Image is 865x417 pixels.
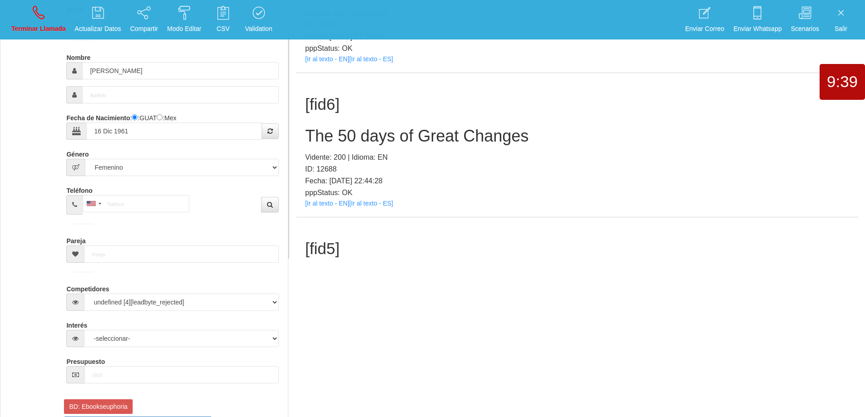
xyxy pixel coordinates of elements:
[210,24,236,34] p: CSV
[72,3,124,37] a: Actualizar Datos
[305,163,849,175] p: ID: 12688
[83,195,189,212] input: Teléfono
[730,3,785,37] a: Enviar Whatsapp
[207,3,239,37] a: CSV
[157,114,163,120] input: :Yuca-Mex
[66,354,105,366] label: Presupuesto
[11,24,66,34] p: Terminar Llamada
[791,24,819,34] p: Scenarios
[305,55,349,63] a: [Ir al texto - EN]
[305,200,349,207] a: [Ir al texto - EN]
[66,110,278,140] div: : :GUAT :Mex
[825,3,857,37] a: Salir
[66,233,85,245] label: Pareja
[127,3,161,37] a: Compartir
[66,50,90,62] label: Nombre
[164,3,204,37] a: Modo Editar
[682,3,727,37] a: Enviar Correo
[349,55,393,63] a: [Ir al texto - ES]
[242,3,275,37] a: Validation
[132,114,138,120] input: :Quechi GUAT
[167,24,201,34] p: Modo Editar
[66,183,92,195] label: Teléfono
[84,245,278,263] input: Pareja
[66,281,109,294] label: Competidores
[8,3,69,37] a: Terminar Llamada
[305,240,849,258] h1: [fid5]
[82,62,278,79] input: Nombre
[305,127,849,145] h2: The 50 days of Great Changes
[305,152,849,163] p: Vidente: 200 | Idioma: EN
[788,3,822,37] a: Scenarios
[305,96,849,113] h1: [fid6]
[828,24,854,34] p: Salir
[66,318,87,330] label: Interés
[83,196,104,212] div: United States: +1
[685,24,724,34] p: Enviar Correo
[733,24,782,34] p: Enviar Whatsapp
[349,200,393,207] a: [Ir al texto - ES]
[75,24,121,34] p: Actualizar Datos
[84,366,278,383] input: 0000
[820,73,865,91] h1: 9:39
[305,187,849,199] p: pppStatus: OK
[305,43,849,54] p: pppStatus: OK
[66,147,89,159] label: Género
[130,24,158,34] p: Compartir
[245,24,272,34] p: Validation
[82,86,278,103] input: Apellido
[66,110,130,123] label: Fecha de Nacimiento
[305,175,849,187] p: Fecha: [DATE] 22:44:28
